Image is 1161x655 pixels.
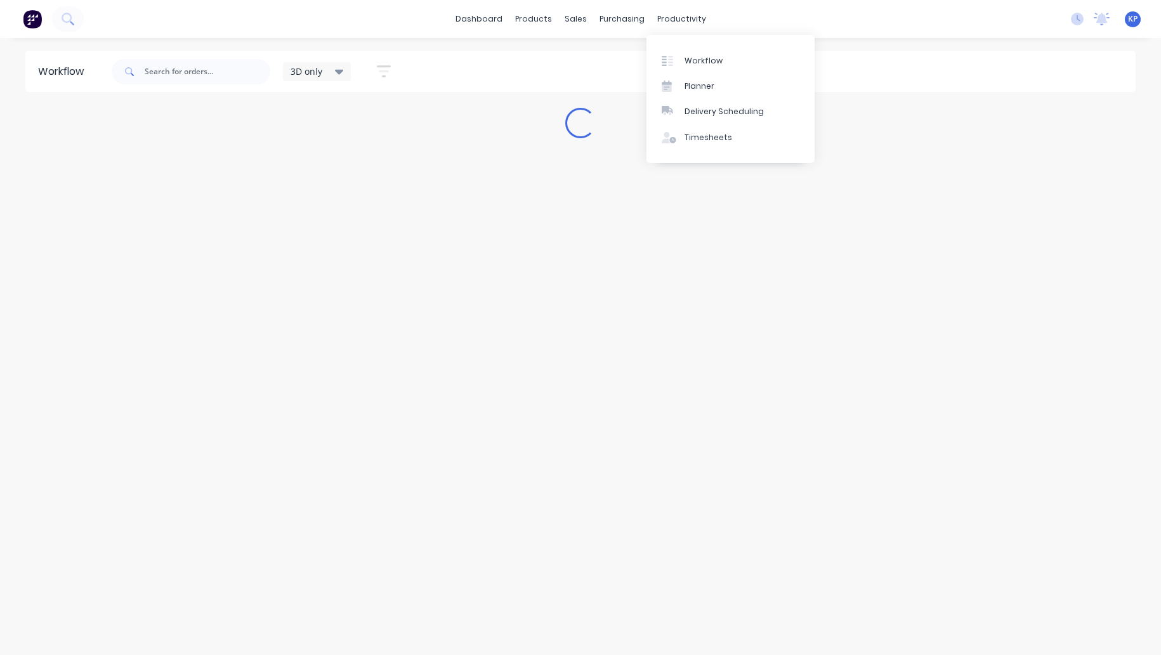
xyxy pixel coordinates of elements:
div: sales [558,10,593,29]
a: Workflow [646,48,815,73]
a: Delivery Scheduling [646,99,815,124]
a: dashboard [449,10,509,29]
a: Timesheets [646,125,815,150]
a: Planner [646,74,815,99]
input: Search for orders... [145,59,270,84]
div: Workflow [38,64,90,79]
div: productivity [651,10,712,29]
div: Delivery Scheduling [685,106,764,117]
div: Timesheets [685,132,732,143]
img: Factory [23,10,42,29]
div: Planner [685,81,714,92]
div: products [509,10,558,29]
div: Workflow [685,55,723,67]
span: 3D only [291,65,322,78]
span: KP [1128,13,1138,25]
div: purchasing [593,10,651,29]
